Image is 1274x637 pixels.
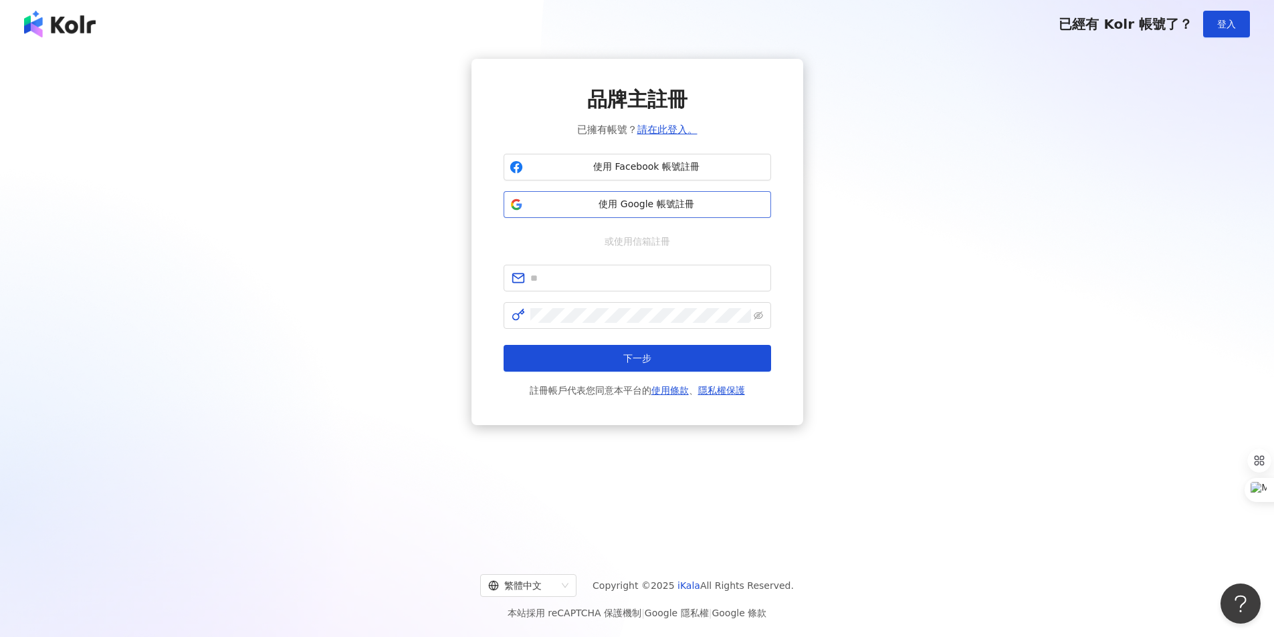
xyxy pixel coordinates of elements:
[1217,19,1236,29] span: 登入
[1059,16,1192,32] span: 已經有 Kolr 帳號了？
[677,580,700,591] a: iKala
[528,198,765,211] span: 使用 Google 帳號註冊
[508,605,766,621] span: 本站採用 reCAPTCHA 保護機制
[651,385,689,396] a: 使用條款
[595,234,679,249] span: 或使用信箱註冊
[754,311,763,320] span: eye-invisible
[1203,11,1250,37] button: 登入
[24,11,96,37] img: logo
[587,86,687,114] span: 品牌主註冊
[712,608,766,618] a: Google 條款
[504,191,771,218] button: 使用 Google 帳號註冊
[593,578,794,594] span: Copyright © 2025 All Rights Reserved.
[698,385,745,396] a: 隱私權保護
[504,345,771,372] button: 下一步
[709,608,712,618] span: |
[577,122,698,138] span: 已擁有帳號？
[488,575,556,596] div: 繁體中文
[637,124,698,136] a: 請在此登入。
[641,608,645,618] span: |
[645,608,709,618] a: Google 隱私權
[504,154,771,180] button: 使用 Facebook 帳號註冊
[528,160,765,174] span: 使用 Facebook 帳號註冊
[1220,584,1261,624] iframe: Help Scout Beacon - Open
[530,382,745,398] span: 註冊帳戶代表您同意本平台的 、
[623,353,651,364] span: 下一步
